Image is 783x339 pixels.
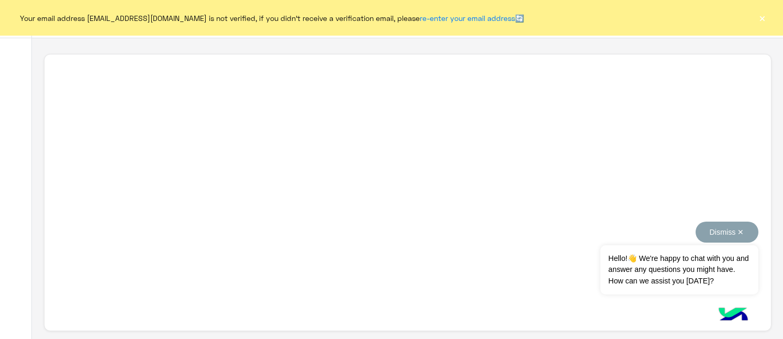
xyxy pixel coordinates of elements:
span: Hello!👋 We're happy to chat with you and answer any questions you might have. How can we assist y... [600,245,758,294]
button: Dismiss ✕ [696,222,758,243]
button: × [757,13,767,23]
span: Your email address [EMAIL_ADDRESS][DOMAIN_NAME] is not verified, if you didn't receive a verifica... [20,13,524,24]
a: re-enter your email address [420,14,515,23]
img: hulul-logo.png [715,297,752,334]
